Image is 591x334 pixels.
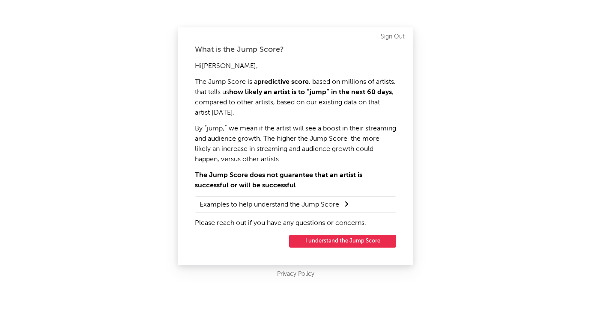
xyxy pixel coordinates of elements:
[289,235,396,248] button: I understand the Jump Score
[195,172,362,189] strong: The Jump Score does not guarantee that an artist is successful or will be successful
[195,44,396,55] div: What is the Jump Score?
[200,199,391,210] summary: Examples to help understand the Jump Score
[195,218,396,228] p: Please reach out if you have any questions or concerns.
[257,79,309,86] strong: predictive score
[195,77,396,118] p: The Jump Score is a , based on millions of artists, that tells us , compared to other artists, ba...
[229,89,392,96] strong: how likely an artist is to “jump” in the next 60 days
[277,269,314,280] a: Privacy Policy
[195,124,396,165] p: By “jump,” we mean if the artist will see a boost in their streaming and audience growth. The hig...
[381,32,405,42] a: Sign Out
[195,61,396,71] p: Hi [PERSON_NAME] ,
